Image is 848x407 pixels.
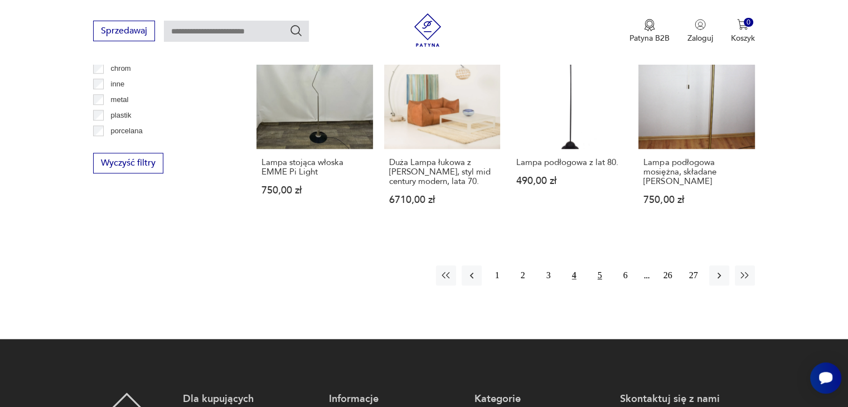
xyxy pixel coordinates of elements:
[111,140,134,153] p: porcelit
[616,265,636,285] button: 6
[629,19,670,43] a: Ikona medaluPatyna B2B
[183,393,317,406] p: Dla kupujących
[643,158,749,186] h3: Lampa podłogowa mosiężna, składane [PERSON_NAME]
[93,28,155,36] a: Sprzedawaj
[564,265,584,285] button: 4
[644,19,655,31] img: Ikona medalu
[810,362,841,394] iframe: Smartsupp widget button
[389,195,495,205] p: 6710,00 zł
[737,19,748,30] img: Ikona koszyka
[629,33,670,43] p: Patyna B2B
[620,393,754,406] p: Skontaktuj się z nami
[687,19,713,43] button: Zaloguj
[658,265,678,285] button: 26
[111,109,132,122] p: plastik
[111,125,143,137] p: porcelana
[744,18,753,27] div: 0
[111,78,125,90] p: inne
[329,393,463,406] p: Informacje
[256,33,372,226] a: Lampa stojąca włoska EMME Pi LightLampa stojąca włoska EMME Pi Light750,00 zł
[411,13,444,47] img: Patyna - sklep z meblami i dekoracjami vintage
[389,158,495,186] h3: Duża Lampa łukowa z [PERSON_NAME], styl mid century modern, lata 70.
[695,19,706,30] img: Ikonka użytkownika
[111,62,131,75] p: chrom
[474,393,609,406] p: Kategorie
[261,186,367,195] p: 750,00 zł
[384,33,500,226] a: Duża Lampa łukowa z kloszem Murano, styl mid century modern, lata 70.Duża Lampa łukowa z [PERSON_...
[638,33,754,226] a: Lampa podłogowa mosiężna, składane ramię swiftLampa podłogowa mosiężna, składane [PERSON_NAME]750...
[643,195,749,205] p: 750,00 zł
[684,265,704,285] button: 27
[93,21,155,41] button: Sprzedawaj
[687,33,713,43] p: Zaloguj
[513,265,533,285] button: 2
[590,265,610,285] button: 5
[516,158,622,167] h3: Lampa podłogowa z lat 80.
[731,19,755,43] button: 0Koszyk
[629,19,670,43] button: Patyna B2B
[487,265,507,285] button: 1
[111,94,129,106] p: metal
[261,158,367,177] h3: Lampa stojąca włoska EMME Pi Light
[539,265,559,285] button: 3
[511,33,627,226] a: Lampa podłogowa z lat 80.Lampa podłogowa z lat 80.490,00 zł
[516,176,622,186] p: 490,00 zł
[289,24,303,37] button: Szukaj
[93,153,163,173] button: Wyczyść filtry
[731,33,755,43] p: Koszyk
